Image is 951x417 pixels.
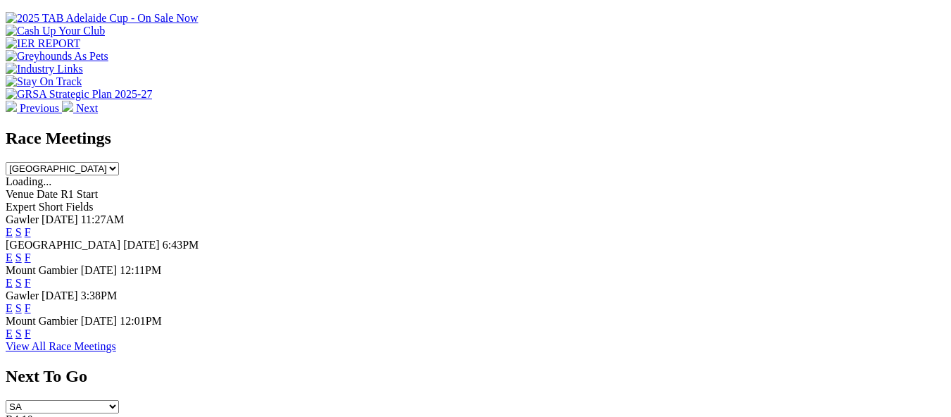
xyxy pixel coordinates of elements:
[6,175,51,187] span: Loading...
[6,88,152,101] img: GRSA Strategic Plan 2025-27
[15,328,22,340] a: S
[6,264,78,276] span: Mount Gambier
[120,315,162,327] span: 12:01PM
[6,12,199,25] img: 2025 TAB Adelaide Cup - On Sale Now
[6,328,13,340] a: E
[6,213,39,225] span: Gawler
[62,102,98,114] a: Next
[6,277,13,289] a: E
[6,188,34,200] span: Venue
[6,129,945,148] h2: Race Meetings
[62,101,73,112] img: chevron-right-pager-white.svg
[6,290,39,301] span: Gawler
[6,63,83,75] img: Industry Links
[15,251,22,263] a: S
[25,302,31,314] a: F
[6,101,17,112] img: chevron-left-pager-white.svg
[76,102,98,114] span: Next
[6,340,116,352] a: View All Race Meetings
[42,290,78,301] span: [DATE]
[65,201,93,213] span: Fields
[6,302,13,314] a: E
[15,302,22,314] a: S
[42,213,78,225] span: [DATE]
[81,290,118,301] span: 3:38PM
[25,328,31,340] a: F
[6,50,108,63] img: Greyhounds As Pets
[37,188,58,200] span: Date
[81,315,118,327] span: [DATE]
[6,367,945,386] h2: Next To Go
[6,37,80,50] img: IER REPORT
[6,226,13,238] a: E
[123,239,160,251] span: [DATE]
[25,277,31,289] a: F
[163,239,199,251] span: 6:43PM
[25,226,31,238] a: F
[81,213,125,225] span: 11:27AM
[6,315,78,327] span: Mount Gambier
[15,226,22,238] a: S
[39,201,63,213] span: Short
[6,239,120,251] span: [GEOGRAPHIC_DATA]
[6,102,62,114] a: Previous
[120,264,161,276] span: 12:11PM
[6,201,36,213] span: Expert
[25,251,31,263] a: F
[6,251,13,263] a: E
[15,277,22,289] a: S
[20,102,59,114] span: Previous
[81,264,118,276] span: [DATE]
[6,75,82,88] img: Stay On Track
[61,188,98,200] span: R1 Start
[6,25,105,37] img: Cash Up Your Club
